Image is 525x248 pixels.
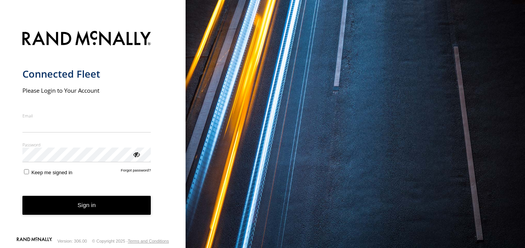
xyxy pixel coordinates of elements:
[22,29,151,49] img: Rand McNally
[132,150,140,158] div: ViewPassword
[17,237,52,245] a: Visit our Website
[22,87,151,94] h2: Please Login to Your Account
[22,113,151,119] label: Email
[22,26,164,236] form: main
[24,169,29,174] input: Keep me signed in
[92,239,169,243] div: © Copyright 2025 -
[22,196,151,215] button: Sign in
[121,168,151,175] a: Forgot password?
[31,170,72,175] span: Keep me signed in
[22,68,151,80] h1: Connected Fleet
[22,142,151,148] label: Password
[128,239,169,243] a: Terms and Conditions
[58,239,87,243] div: Version: 306.00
